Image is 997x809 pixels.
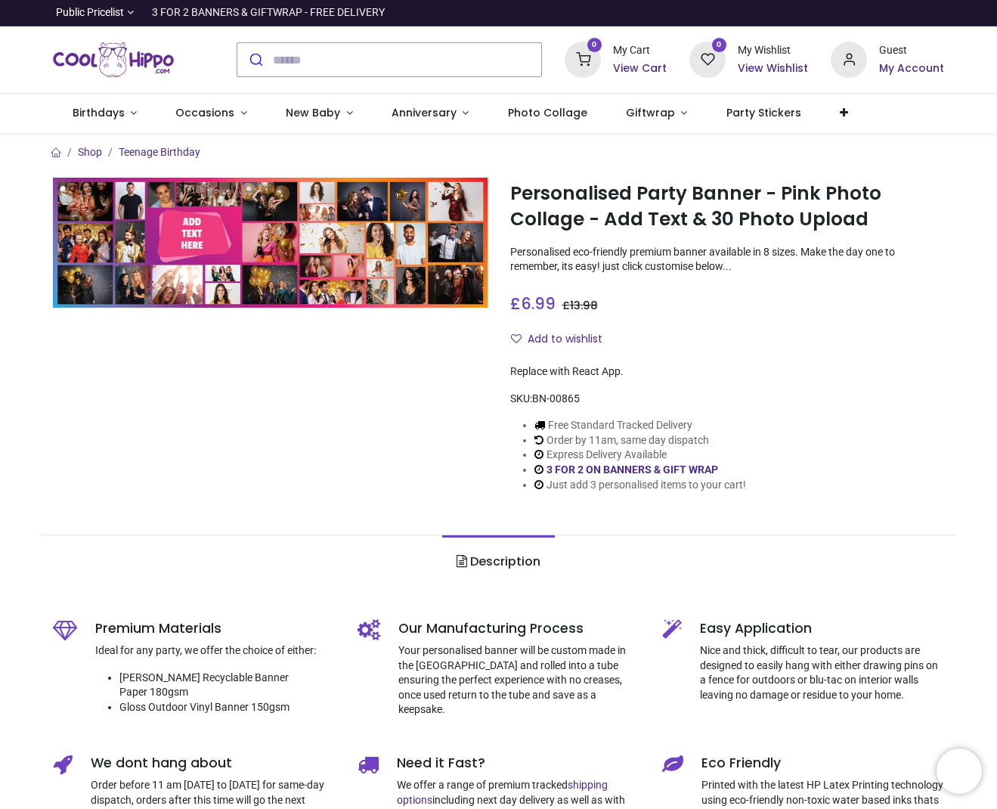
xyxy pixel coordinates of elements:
img: Cool Hippo [53,39,174,81]
li: Just add 3 personalised items to your cart! [534,478,746,493]
a: View Cart [613,61,667,76]
h5: Need it Fast? [397,754,639,773]
iframe: Brevo live chat [937,749,982,794]
a: My Account [879,61,944,76]
div: Replace with React App. [510,364,945,380]
div: SKU: [510,392,945,407]
span: £ [562,298,598,313]
p: Ideal for any party, we offer the choice of either: [95,643,335,659]
a: New Baby [267,94,373,133]
iframe: Customer reviews powered by Trustpilot [627,5,944,20]
a: Shop [78,146,102,158]
sup: 0 [587,38,602,52]
i: Add to wishlist [511,333,522,344]
a: View Wishlist [738,61,808,76]
button: Add to wishlistAdd to wishlist [510,327,615,352]
a: Logo of Cool Hippo [53,39,174,81]
a: Birthdays [53,94,156,133]
span: £ [510,293,556,315]
span: Occasions [175,105,234,120]
img: Personalised Party Banner - Pink Photo Collage - Add Text & 30 Photo Upload [53,178,488,308]
span: Photo Collage [508,105,587,120]
li: Free Standard Tracked Delivery [534,418,746,433]
h1: Personalised Party Banner - Pink Photo Collage - Add Text & 30 Photo Upload [510,181,945,233]
div: Guest [879,43,944,58]
p: Nice and thick, difficult to tear, our products are designed to easily hang with either drawing p... [700,643,944,702]
h5: Eco Friendly [701,754,944,773]
span: Giftwrap [626,105,675,120]
h5: Easy Application [700,619,944,638]
span: Birthdays [73,105,125,120]
li: Order by 11am, same day dispatch [534,433,746,448]
a: Public Pricelist [53,5,134,20]
li: Gloss Outdoor Vinyl Banner 150gsm [119,700,335,715]
a: Giftwrap [606,94,707,133]
p: Your personalised banner will be custom made in the [GEOGRAPHIC_DATA] and rolled into a tube ensu... [398,643,639,718]
span: BN-00865 [532,392,580,404]
sup: 0 [712,38,726,52]
span: New Baby [286,105,340,120]
span: 13.98 [570,298,598,313]
span: Party Stickers [726,105,801,120]
span: Public Pricelist [56,5,124,20]
a: Anniversary [372,94,488,133]
a: 0 [565,53,601,65]
h5: Premium Materials [95,619,335,638]
h5: We dont hang about [91,754,335,773]
div: 3 FOR 2 BANNERS & GIFTWRAP - FREE DELIVERY [152,5,385,20]
p: Personalised eco-friendly premium banner available in 8 sizes. Make the day one to remember, its ... [510,245,945,274]
span: 6.99 [521,293,556,315]
h5: Our Manufacturing Process [398,619,639,638]
a: 3 FOR 2 ON BANNERS & GIFT WRAP [546,463,718,476]
a: Description [442,535,555,588]
li: [PERSON_NAME] Recyclable Banner Paper 180gsm [119,671,335,700]
button: Submit [237,43,273,76]
div: My Wishlist [738,43,808,58]
div: My Cart [613,43,667,58]
span: Anniversary [392,105,457,120]
a: 0 [689,53,726,65]
a: Occasions [156,94,267,133]
li: Express Delivery Available [534,448,746,463]
a: Teenage Birthday [119,146,200,158]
